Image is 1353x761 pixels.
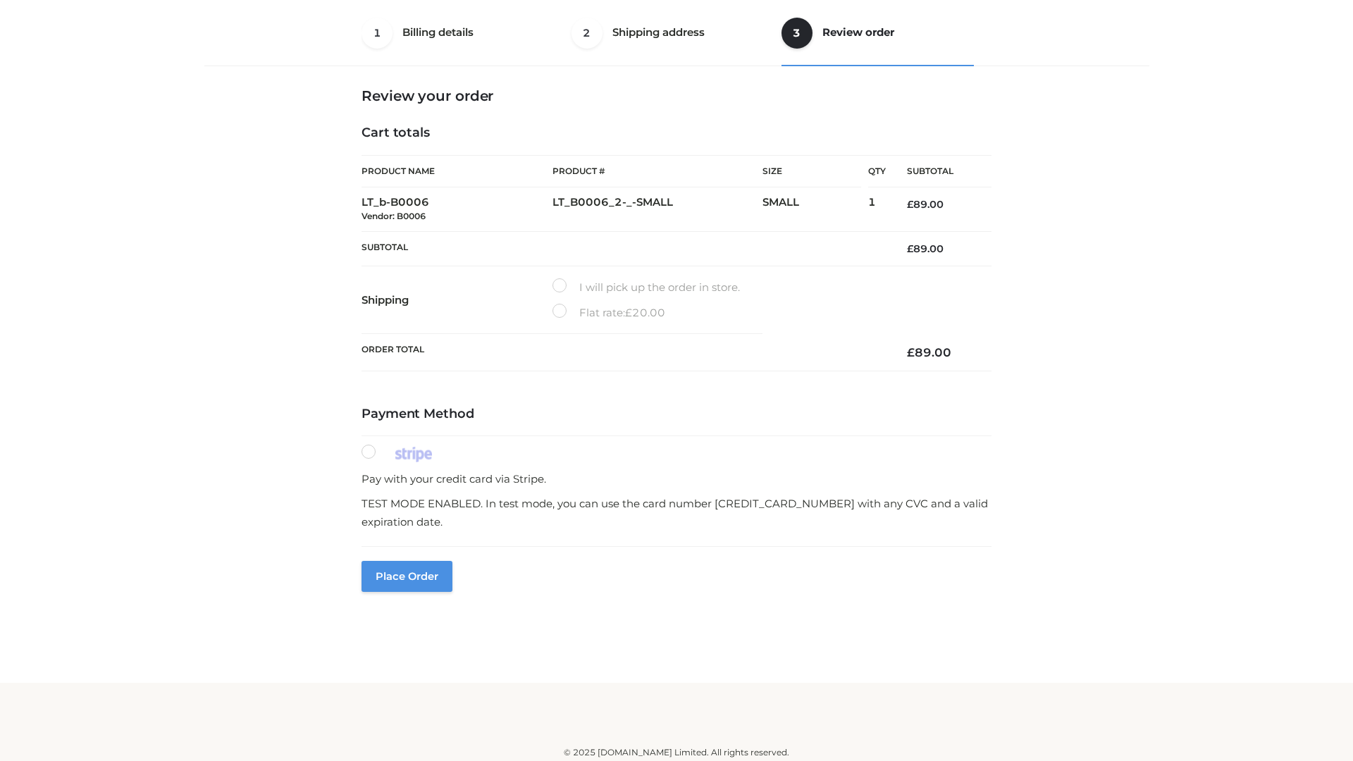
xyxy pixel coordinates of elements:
span: £ [907,242,913,255]
bdi: 89.00 [907,242,944,255]
h4: Payment Method [362,407,991,422]
h3: Review your order [362,87,991,104]
h4: Cart totals [362,125,991,141]
td: LT_B0006_2-_-SMALL [552,187,762,232]
th: Size [762,156,861,187]
label: I will pick up the order in store. [552,278,740,297]
th: Product Name [362,155,552,187]
th: Shipping [362,266,552,334]
p: TEST MODE ENABLED. In test mode, you can use the card number [CREDIT_CARD_NUMBER] with any CVC an... [362,495,991,531]
span: £ [625,306,632,319]
p: Pay with your credit card via Stripe. [362,470,991,488]
div: © 2025 [DOMAIN_NAME] Limited. All rights reserved. [209,745,1144,760]
th: Subtotal [886,156,991,187]
bdi: 20.00 [625,306,665,319]
small: Vendor: B0006 [362,211,426,221]
th: Qty [868,155,886,187]
th: Order Total [362,334,886,371]
span: £ [907,345,915,359]
label: Flat rate: [552,304,665,322]
th: Product # [552,155,762,187]
button: Place order [362,561,452,592]
th: Subtotal [362,231,886,266]
td: SMALL [762,187,868,232]
td: 1 [868,187,886,232]
span: £ [907,198,913,211]
bdi: 89.00 [907,345,951,359]
bdi: 89.00 [907,198,944,211]
td: LT_b-B0006 [362,187,552,232]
